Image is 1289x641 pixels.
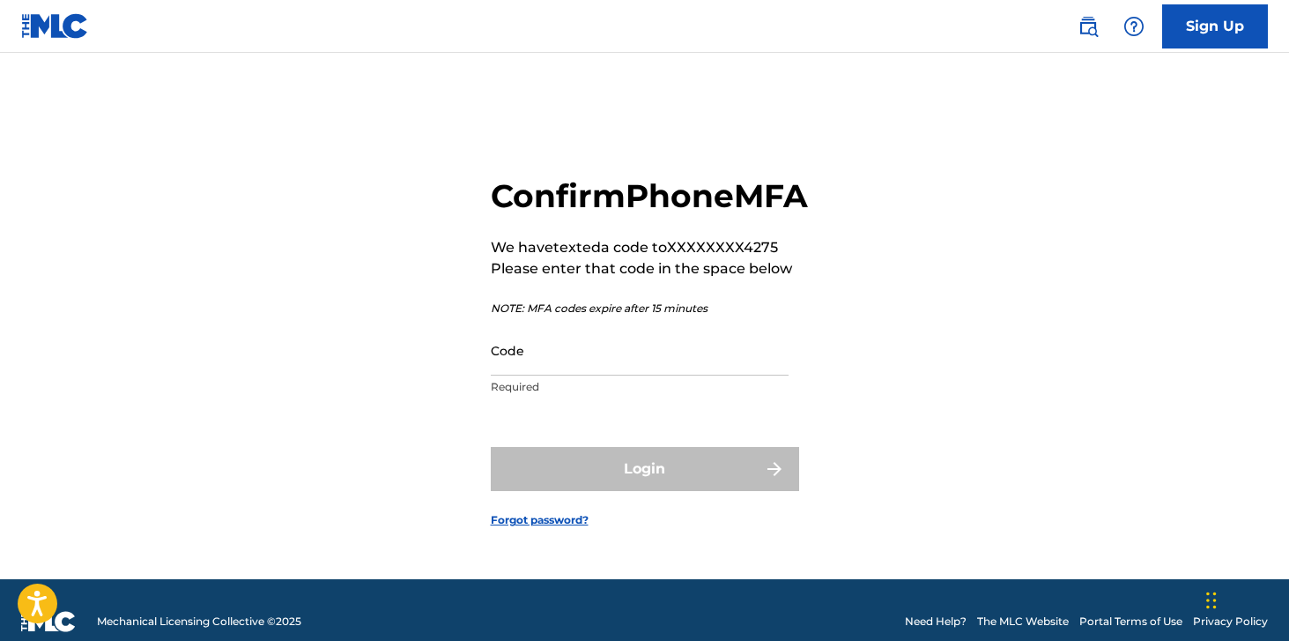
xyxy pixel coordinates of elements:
[1162,4,1268,48] a: Sign Up
[491,176,808,216] h2: Confirm Phone MFA
[1193,614,1268,630] a: Privacy Policy
[1116,9,1152,44] div: Help
[1078,16,1099,37] img: search
[1079,614,1182,630] a: Portal Terms of Use
[491,237,808,258] p: We have texted a code to XXXXXXXX4275
[1123,16,1145,37] img: help
[1070,9,1106,44] a: Public Search
[491,301,808,317] p: NOTE: MFA codes expire after 15 minutes
[905,614,967,630] a: Need Help?
[1206,574,1217,627] div: Drag
[1201,556,1289,641] iframe: Chat Widget
[97,614,301,630] span: Mechanical Licensing Collective © 2025
[491,258,808,280] p: Please enter that code in the space below
[21,13,89,39] img: MLC Logo
[977,614,1069,630] a: The MLC Website
[21,611,76,632] img: logo
[491,379,789,395] p: Required
[491,512,589,528] a: Forgot password?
